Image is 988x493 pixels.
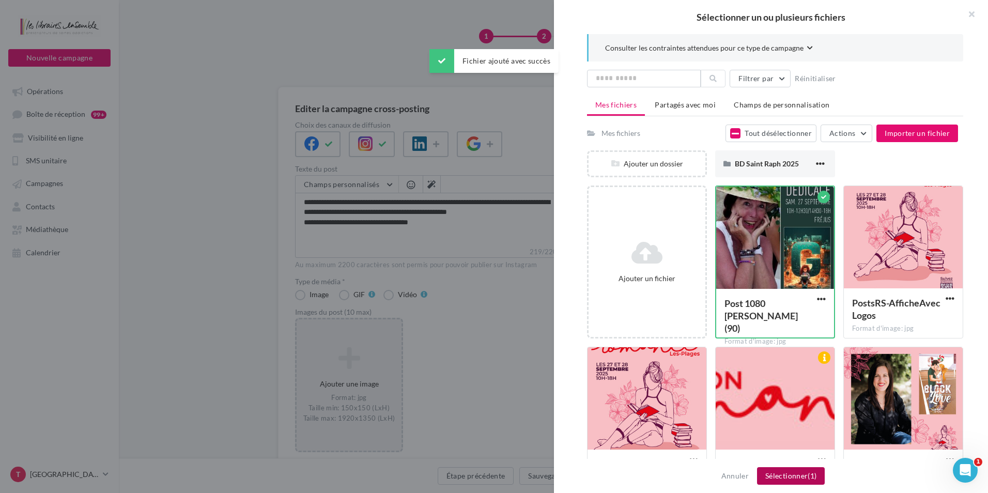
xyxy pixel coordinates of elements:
span: Mes fichiers [595,100,637,109]
span: PostsRS-Affiche [596,458,663,470]
div: Ajouter un dossier [589,159,705,169]
button: Importer un fichier [876,125,958,142]
span: Importer un fichier [885,129,950,137]
button: Tout désélectionner [725,125,816,142]
div: Mes fichiers [601,128,640,138]
span: PostsRS-AfficheAvecLogos [852,297,940,321]
iframe: Intercom live chat [953,458,978,483]
button: Annuler [717,470,753,482]
h2: Sélectionner un ou plusieurs fichiers [570,12,971,22]
span: Post 1080 Charlemagne (90) [724,298,798,334]
div: Fichier ajouté avec succès [429,49,559,73]
span: (1) [808,471,816,480]
span: BD Saint Raph 2025 [735,159,799,168]
span: Partagés avec moi [655,100,716,109]
span: 1 [974,458,982,466]
button: Consulter les contraintes attendues pour ce type de campagne [605,42,813,55]
span: Champs de personnalisation [734,100,829,109]
span: 1920 bannière FB crée ton bloc-notes [724,458,804,482]
div: Ajouter un fichier [593,273,701,284]
span: Actions [829,129,855,137]
div: Format d'image: jpg [852,324,954,333]
span: PostsRS-Magali-INGUIMBERT [852,458,939,482]
div: Format d'image: jpg [724,337,826,346]
button: Réinitialiser [791,72,840,85]
button: Sélectionner(1) [757,467,825,485]
button: Actions [821,125,872,142]
span: Consulter les contraintes attendues pour ce type de campagne [605,43,804,53]
button: Filtrer par [730,70,791,87]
